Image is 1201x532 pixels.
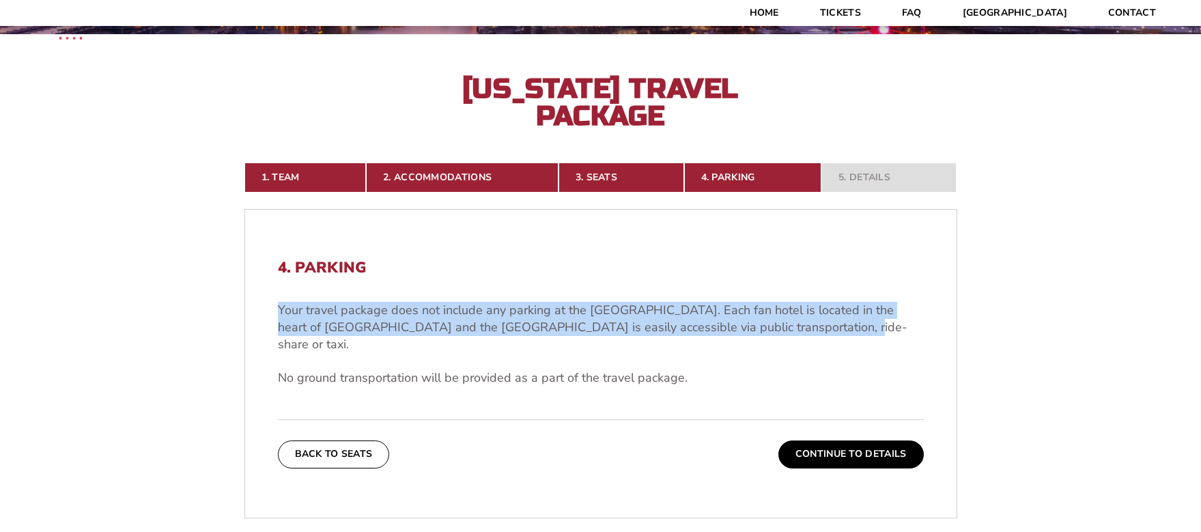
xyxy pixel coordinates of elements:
[244,163,367,193] a: 1. Team
[451,75,751,130] h2: [US_STATE] Travel Package
[278,369,924,387] p: No ground transportation will be provided as a part of the travel package.
[278,259,924,277] h2: 4. Parking
[41,7,100,66] img: CBS Sports Thanksgiving Classic
[278,440,390,468] button: Back To Seats
[366,163,559,193] a: 2. Accommodations
[278,302,924,354] p: Your travel package does not include any parking at the [GEOGRAPHIC_DATA]. Each fan hotel is loca...
[559,163,684,193] a: 3. Seats
[778,440,924,468] button: Continue To Details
